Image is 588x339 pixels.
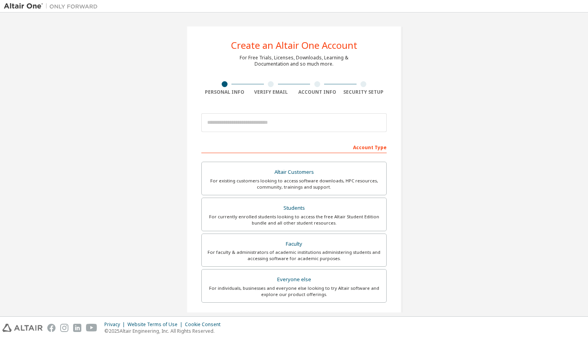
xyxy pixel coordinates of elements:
div: For Free Trials, Licenses, Downloads, Learning & Documentation and so much more. [240,55,348,67]
div: Account Type [201,141,387,153]
div: Account Info [294,89,341,95]
div: Security Setup [341,89,387,95]
img: instagram.svg [60,324,68,332]
div: For currently enrolled students looking to access the free Altair Student Edition bundle and all ... [206,214,382,226]
div: Students [206,203,382,214]
div: Website Terms of Use [127,321,185,328]
div: Create an Altair One Account [231,41,357,50]
div: Altair Customers [206,167,382,178]
div: For faculty & administrators of academic institutions administering students and accessing softwa... [206,249,382,262]
div: Privacy [104,321,127,328]
img: linkedin.svg [73,324,81,332]
img: Altair One [4,2,102,10]
img: facebook.svg [47,324,56,332]
div: For existing customers looking to access software downloads, HPC resources, community, trainings ... [206,178,382,190]
div: Faculty [206,239,382,250]
div: Personal Info [201,89,248,95]
div: Everyone else [206,274,382,285]
div: For individuals, businesses and everyone else looking to try Altair software and explore our prod... [206,285,382,298]
img: youtube.svg [86,324,97,332]
div: Verify Email [248,89,294,95]
div: Cookie Consent [185,321,225,328]
img: altair_logo.svg [2,324,43,332]
p: © 2025 Altair Engineering, Inc. All Rights Reserved. [104,328,225,334]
